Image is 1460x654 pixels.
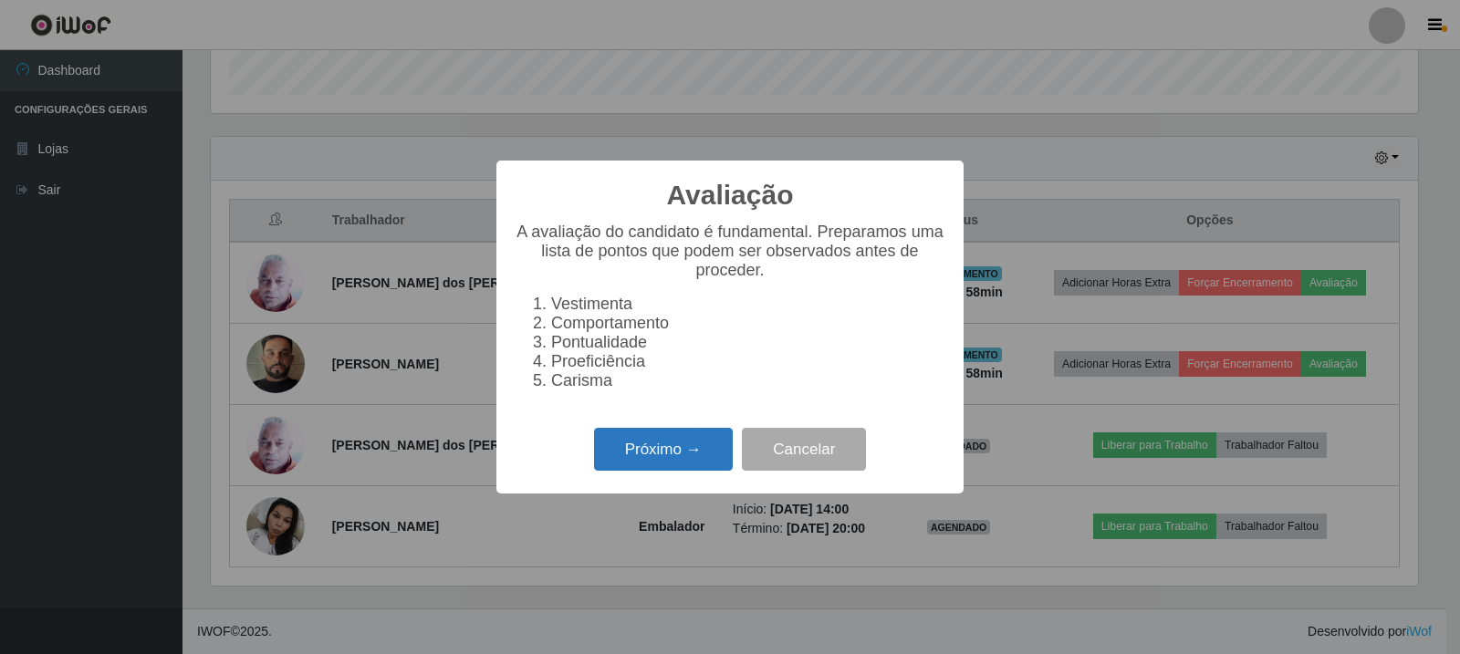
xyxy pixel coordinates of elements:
[667,179,794,212] h2: Avaliação
[551,314,945,333] li: Comportamento
[551,352,945,371] li: Proeficiência
[551,295,945,314] li: Vestimenta
[594,428,733,471] button: Próximo →
[551,333,945,352] li: Pontualidade
[742,428,866,471] button: Cancelar
[515,223,945,280] p: A avaliação do candidato é fundamental. Preparamos uma lista de pontos que podem ser observados a...
[551,371,945,390] li: Carisma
